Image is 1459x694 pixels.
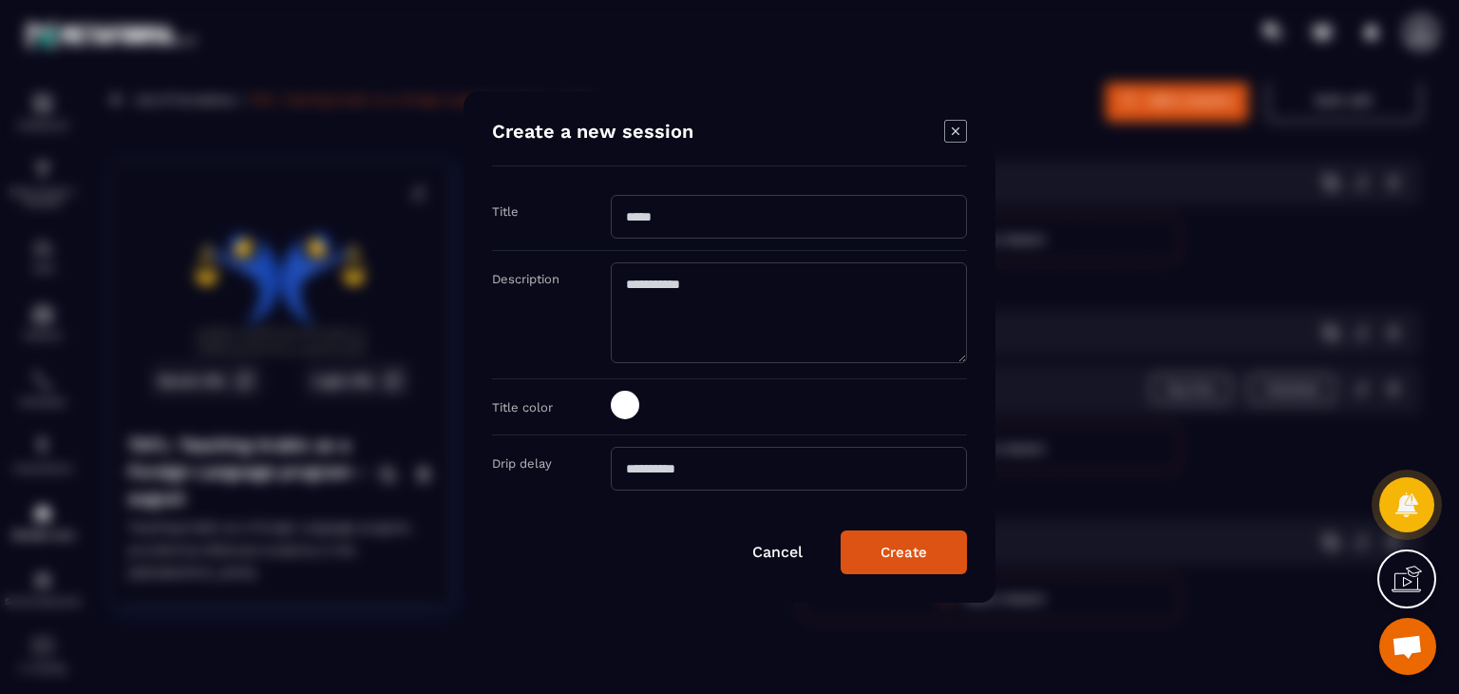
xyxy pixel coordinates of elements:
label: Title color [492,400,553,414]
a: Cancel [752,543,803,561]
label: Title [492,204,519,219]
div: Create [881,544,927,561]
label: Drip delay [492,456,552,471]
button: Create [841,530,967,574]
a: Open chat [1379,618,1436,675]
h4: Create a new session [492,120,693,146]
label: Description [492,272,559,286]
